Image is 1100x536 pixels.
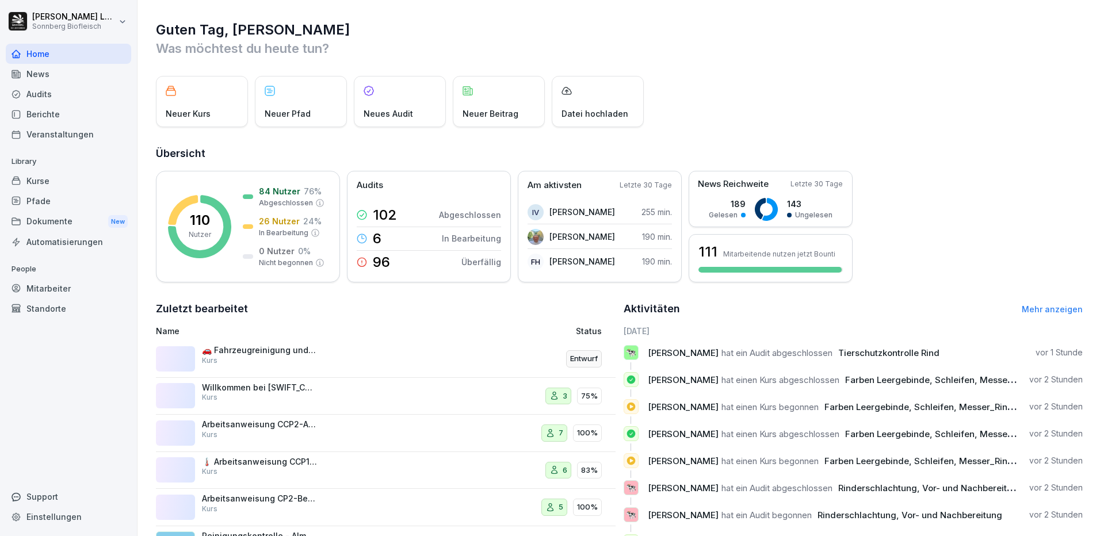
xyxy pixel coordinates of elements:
[824,455,1051,466] span: Farben Leergebinde, Schleifen, Messer_Rinderbetrieb
[818,510,1002,520] span: Rinderschlachtung, Vor- und Nachbereitung
[559,501,563,513] p: 5
[1036,347,1083,358] p: vor 1 Stunde
[721,428,839,439] span: hat einen Kurs abgeschlossen
[6,260,131,278] p: People
[6,298,131,319] a: Standorte
[259,258,313,268] p: Nicht begonnen
[1029,401,1083,412] p: vor 2 Stunden
[790,179,843,189] p: Letzte 30 Tage
[570,353,598,365] p: Entwurf
[648,455,719,466] span: [PERSON_NAME]
[1029,374,1083,385] p: vor 2 Stunden
[824,401,1051,412] span: Farben Leergebinde, Schleifen, Messer_Rinderbetrieb
[190,213,210,227] p: 110
[1029,428,1083,439] p: vor 2 Stunden
[648,428,719,439] span: [PERSON_NAME]
[156,21,1083,39] h1: Guten Tag, [PERSON_NAME]
[357,179,383,192] p: Audits
[439,209,501,221] p: Abgeschlossen
[202,382,317,393] p: Willkommen bei [SWIFT_CODE] Biofleisch
[166,108,211,120] p: Neuer Kurs
[6,278,131,298] a: Mitarbeiter
[581,465,598,476] p: 83%
[298,245,311,257] p: 0 %
[6,507,131,527] a: Einstellungen
[265,108,311,120] p: Neuer Pfad
[6,487,131,507] div: Support
[373,232,381,246] p: 6
[463,108,518,120] p: Neuer Beitrag
[838,347,939,358] span: Tierschutzkontrolle Rind
[156,325,444,337] p: Name
[202,419,317,430] p: Arbeitsanweisung CCP2-Abtrocknung
[202,392,217,403] p: Kurs
[576,325,602,337] p: Status
[259,228,308,238] p: In Bearbeitung
[528,254,544,270] div: FH
[549,206,615,218] p: [PERSON_NAME]
[156,378,616,415] a: Willkommen bei [SWIFT_CODE] BiofleischKurs375%
[563,390,567,402] p: 3
[709,210,738,220] p: Gelesen
[1029,482,1083,493] p: vor 2 Stunden
[156,452,616,489] a: 🌡️ Arbeitsanweisung CCP1-DurcherhitzenKurs683%
[838,483,1023,493] span: Rinderschlachtung, Vor- und Nachbereitung
[6,191,131,211] div: Pfade
[721,401,819,412] span: hat einen Kurs begonnen
[577,501,598,513] p: 100%
[156,340,616,378] a: 🚗 Fahrzeugreinigung und -kontrolleKursEntwurf
[156,146,1083,162] h2: Übersicht
[259,198,313,208] p: Abgeschlossen
[1029,455,1083,466] p: vor 2 Stunden
[461,256,501,268] p: Überfällig
[624,301,680,317] h2: Aktivitäten
[304,185,322,197] p: 76 %
[563,465,567,476] p: 6
[721,510,812,520] span: hat ein Audit begonnen
[642,231,672,243] p: 190 min.
[721,374,839,385] span: hat einen Kurs abgeschlossen
[32,22,116,30] p: Sonnberg Biofleisch
[625,344,636,361] p: 🐄
[698,178,769,191] p: News Reichweite
[364,108,413,120] p: Neues Audit
[6,64,131,84] a: News
[625,480,636,496] p: 🐄
[6,152,131,171] p: Library
[6,124,131,144] a: Veranstaltungen
[373,255,390,269] p: 96
[202,504,217,514] p: Kurs
[528,229,544,245] img: il98eorql7o7ex2964xnzhyp.png
[795,210,832,220] p: Ungelesen
[549,255,615,267] p: [PERSON_NAME]
[845,374,1072,385] span: Farben Leergebinde, Schleifen, Messer_Rinderbetrieb
[202,457,317,467] p: 🌡️ Arbeitsanweisung CCP1-Durcherhitzen
[845,428,1072,439] span: Farben Leergebinde, Schleifen, Messer_Rinderbetrieb
[6,104,131,124] a: Berichte
[641,206,672,218] p: 255 min.
[156,489,616,526] a: Arbeitsanweisung CP2-Begasen FaschiertesKurs5100%
[6,44,131,64] a: Home
[528,204,544,220] div: IV
[6,211,131,232] div: Dokumente
[549,231,615,243] p: [PERSON_NAME]
[577,427,598,439] p: 100%
[648,401,719,412] span: [PERSON_NAME]
[6,232,131,252] a: Automatisierungen
[625,507,636,523] p: 🐄
[32,12,116,22] p: [PERSON_NAME] Lumetsberger
[202,355,217,366] p: Kurs
[648,483,719,493] span: [PERSON_NAME]
[648,510,719,520] span: [PERSON_NAME]
[189,229,211,240] p: Nutzer
[6,211,131,232] a: DokumenteNew
[108,215,128,228] div: New
[1029,509,1083,520] p: vor 2 Stunden
[442,232,501,244] p: In Bearbeitung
